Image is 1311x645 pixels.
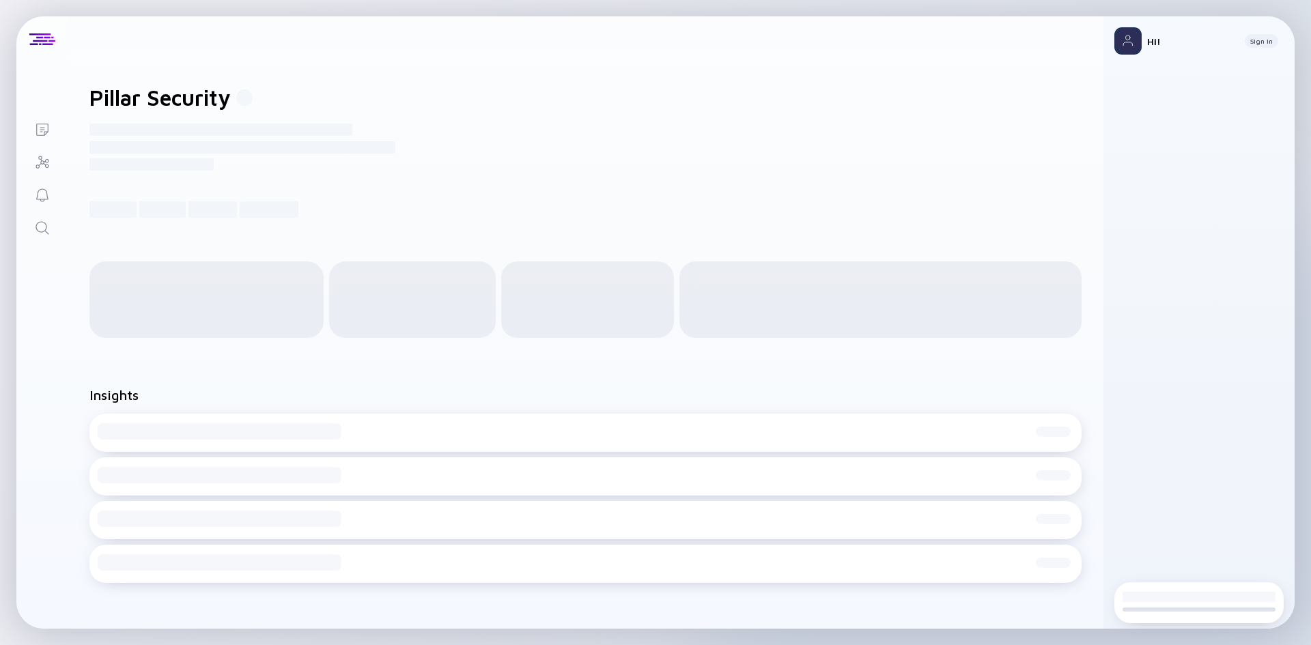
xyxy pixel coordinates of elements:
[1245,34,1278,48] button: Sign In
[16,112,68,145] a: Lists
[89,387,139,403] h2: Insights
[16,145,68,177] a: Investor Map
[16,177,68,210] a: Reminders
[89,85,231,111] h1: Pillar Security
[16,210,68,243] a: Search
[1147,35,1234,47] div: Hi!
[1114,27,1142,55] img: Profile Picture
